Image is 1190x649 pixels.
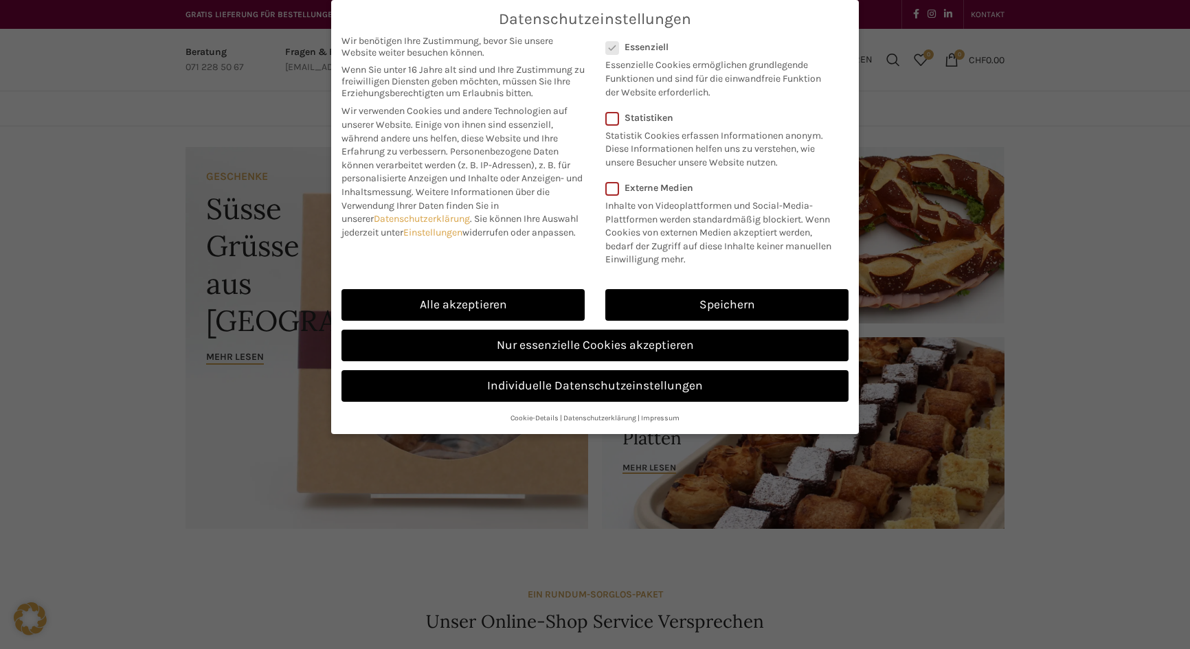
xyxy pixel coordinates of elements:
[605,124,831,170] p: Statistik Cookies erfassen Informationen anonym. Diese Informationen helfen uns zu verstehen, wie...
[641,413,680,422] a: Impressum
[403,227,462,238] a: Einstellungen
[605,194,840,266] p: Inhalte von Videoplattformen und Social-Media-Plattformen werden standardmäßig blockiert. Wenn Co...
[563,413,636,422] a: Datenschutzerklärung
[341,64,585,99] span: Wenn Sie unter 16 Jahre alt sind und Ihre Zustimmung zu freiwilligen Diensten geben möchten, müss...
[341,146,583,198] span: Personenbezogene Daten können verarbeitet werden (z. B. IP-Adressen), z. B. für personalisierte A...
[341,186,550,225] span: Weitere Informationen über die Verwendung Ihrer Daten finden Sie in unserer .
[341,289,585,321] a: Alle akzeptieren
[341,213,579,238] span: Sie können Ihre Auswahl jederzeit unter widerrufen oder anpassen.
[605,182,840,194] label: Externe Medien
[341,105,568,157] span: Wir verwenden Cookies und andere Technologien auf unserer Website. Einige von ihnen sind essenzie...
[605,53,831,99] p: Essenzielle Cookies ermöglichen grundlegende Funktionen und sind für die einwandfreie Funktion de...
[499,10,691,28] span: Datenschutzeinstellungen
[605,112,831,124] label: Statistiken
[374,213,470,225] a: Datenschutzerklärung
[341,330,849,361] a: Nur essenzielle Cookies akzeptieren
[605,289,849,321] a: Speichern
[605,41,831,53] label: Essenziell
[341,35,585,58] span: Wir benötigen Ihre Zustimmung, bevor Sie unsere Website weiter besuchen können.
[510,413,559,422] a: Cookie-Details
[341,370,849,402] a: Individuelle Datenschutzeinstellungen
